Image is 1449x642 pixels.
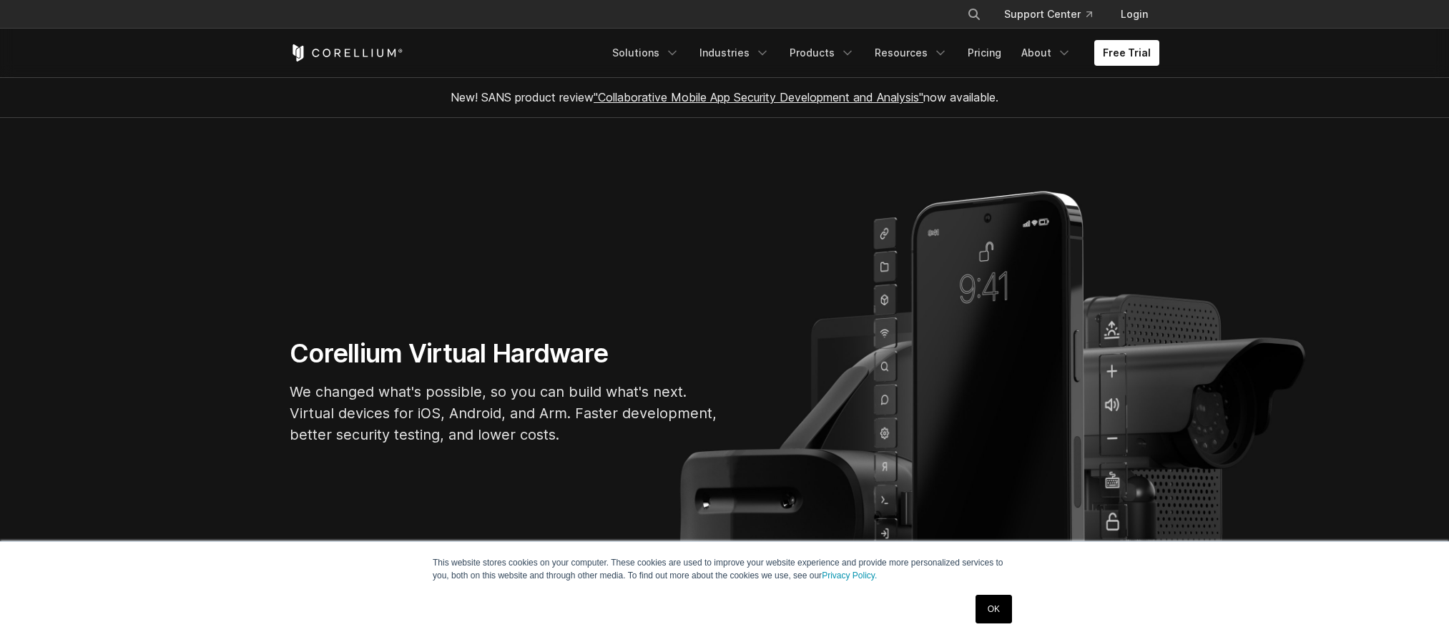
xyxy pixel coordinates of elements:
a: About [1013,40,1080,66]
a: Support Center [993,1,1104,27]
a: Industries [691,40,778,66]
p: This website stores cookies on your computer. These cookies are used to improve your website expe... [433,556,1016,582]
div: Navigation Menu [950,1,1159,27]
h1: Corellium Virtual Hardware [290,337,719,370]
span: New! SANS product review now available. [451,90,998,104]
a: Solutions [604,40,688,66]
a: "Collaborative Mobile App Security Development and Analysis" [594,90,923,104]
a: Resources [866,40,956,66]
button: Search [961,1,987,27]
a: Products [781,40,863,66]
a: OK [976,595,1012,623]
a: Login [1109,1,1159,27]
a: Free Trial [1094,40,1159,66]
p: We changed what's possible, so you can build what's next. Virtual devices for iOS, Android, and A... [290,381,719,445]
a: Pricing [959,40,1010,66]
a: Corellium Home [290,44,403,61]
a: Privacy Policy. [822,571,877,581]
div: Navigation Menu [604,40,1159,66]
